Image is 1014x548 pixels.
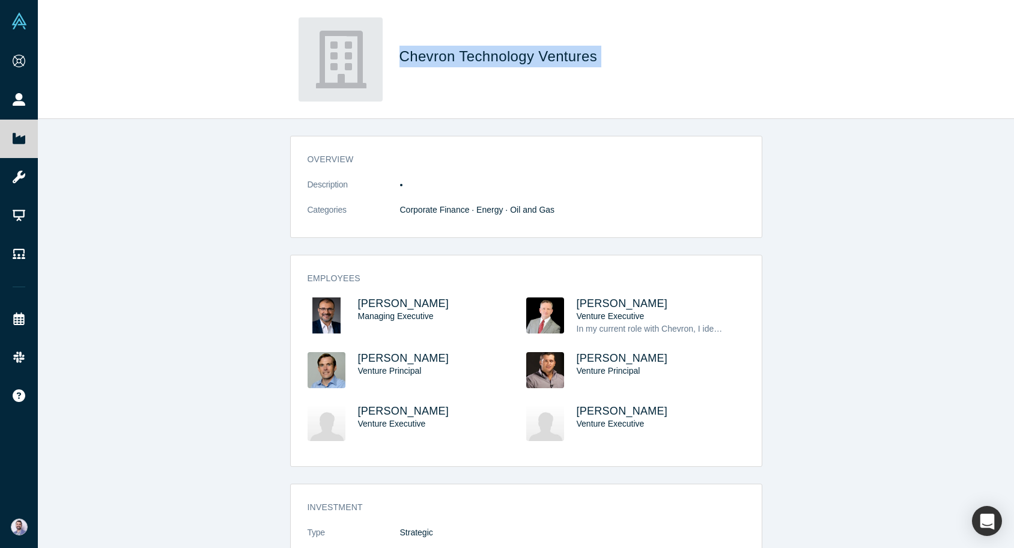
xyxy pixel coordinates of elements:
img: Ryan Kowalski's Profile Image [526,405,564,441]
dt: Description [308,178,400,204]
img: Alchemist Vault Logo [11,13,28,29]
img: Stuart Coleman's Profile Image [308,352,345,388]
img: Lynsey Vinikoff's Profile Image [308,405,345,441]
a: [PERSON_NAME] [577,405,668,417]
span: Venture Executive [577,311,645,321]
span: Venture Principal [577,366,640,376]
a: [PERSON_NAME] [358,352,449,364]
span: Venture Executive [577,419,645,428]
a: [PERSON_NAME] [577,297,668,309]
img: Jesse Guerra's Profile Image [526,352,564,388]
span: Venture Executive [358,419,426,428]
a: [PERSON_NAME] [577,352,668,364]
h3: overview [308,153,728,166]
dd: Strategic [400,526,745,539]
span: Chevron Technology Ventures [399,48,602,64]
dt: Categories [308,204,400,229]
h3: Employees [308,272,728,285]
span: Managing Executive [358,311,434,321]
span: Venture Principal [358,366,422,376]
a: [PERSON_NAME] [358,297,449,309]
img: Kemal Anbarci's Profile Image [308,297,345,333]
img: Sam Jadali's Account [11,519,28,535]
span: Corporate Finance · Energy · Oil and Gas [400,205,555,215]
img: Chevron Technology Ventures's Logo [299,17,383,102]
img: Richard Williams's Profile Image [526,297,564,333]
a: [PERSON_NAME] [358,405,449,417]
h3: Investment [308,501,728,514]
